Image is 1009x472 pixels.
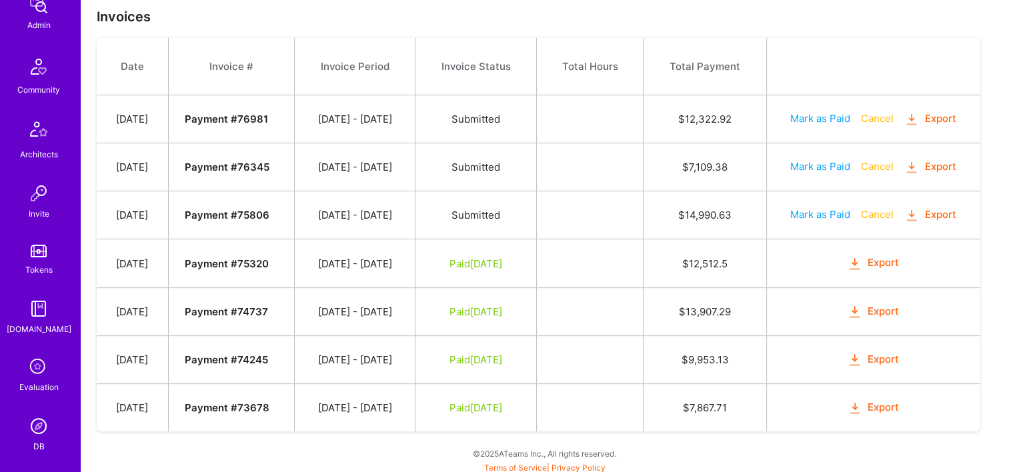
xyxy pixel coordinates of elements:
[644,383,766,431] td: $ 7,867.71
[25,180,52,207] img: Invite
[449,305,502,318] span: Paid [DATE]
[904,111,956,127] button: Export
[451,113,500,125] span: Submitted
[536,38,643,95] th: Total Hours
[185,353,268,366] strong: Payment # 74245
[790,207,850,221] button: Mark as Paid
[644,287,766,335] td: $ 13,907.29
[185,113,268,125] strong: Payment # 76981
[295,143,415,191] td: [DATE] - [DATE]
[904,160,920,175] i: icon OrangeDownload
[644,239,766,287] td: $ 12,512.5
[847,400,899,415] button: Export
[449,353,502,366] span: Paid [DATE]
[23,115,55,147] img: Architects
[185,401,269,414] strong: Payment # 73678
[295,383,415,431] td: [DATE] - [DATE]
[80,437,1009,470] div: © 2025 ATeams Inc., All rights reserved.
[449,257,502,270] span: Paid [DATE]
[415,38,537,95] th: Invoice Status
[26,355,51,380] i: icon SelectionTeam
[861,207,894,221] button: Cancel
[185,305,268,318] strong: Payment # 74737
[97,383,168,431] td: [DATE]
[847,304,862,319] i: icon OrangeDownload
[451,161,500,173] span: Submitted
[847,401,862,416] i: icon OrangeDownload
[449,401,502,414] span: Paid [DATE]
[185,257,269,270] strong: Payment # 75320
[7,322,71,336] div: [DOMAIN_NAME]
[29,207,49,221] div: Invite
[790,159,850,173] button: Mark as Paid
[97,95,168,143] td: [DATE]
[847,352,899,367] button: Export
[97,191,168,239] td: [DATE]
[644,95,766,143] td: $ 12,322.92
[97,335,168,383] td: [DATE]
[31,245,47,257] img: tokens
[185,209,269,221] strong: Payment # 75806
[451,209,500,221] span: Submitted
[790,111,850,125] button: Mark as Paid
[861,111,894,125] button: Cancel
[644,335,766,383] td: $ 9,953.13
[97,287,168,335] td: [DATE]
[25,413,52,439] img: Admin Search
[97,38,168,95] th: Date
[847,256,862,271] i: icon OrangeDownload
[19,380,59,394] div: Evaluation
[295,95,415,143] td: [DATE] - [DATE]
[644,38,766,95] th: Total Payment
[25,295,52,322] img: guide book
[97,9,993,25] h3: Invoices
[27,18,51,32] div: Admin
[847,352,862,367] i: icon OrangeDownload
[295,287,415,335] td: [DATE] - [DATE]
[295,335,415,383] td: [DATE] - [DATE]
[97,239,168,287] td: [DATE]
[17,83,60,97] div: Community
[847,304,899,319] button: Export
[97,143,168,191] td: [DATE]
[904,112,920,127] i: icon OrangeDownload
[644,191,766,239] td: $ 14,990.63
[295,191,415,239] td: [DATE] - [DATE]
[847,255,899,271] button: Export
[295,239,415,287] td: [DATE] - [DATE]
[20,147,58,161] div: Architects
[168,38,295,95] th: Invoice #
[861,159,894,173] button: Cancel
[33,439,45,453] div: DB
[295,38,415,95] th: Invoice Period
[185,161,269,173] strong: Payment # 76345
[904,208,920,223] i: icon OrangeDownload
[904,159,956,175] button: Export
[904,207,956,223] button: Export
[644,143,766,191] td: $ 7,109.38
[23,51,55,83] img: Community
[25,263,53,277] div: Tokens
